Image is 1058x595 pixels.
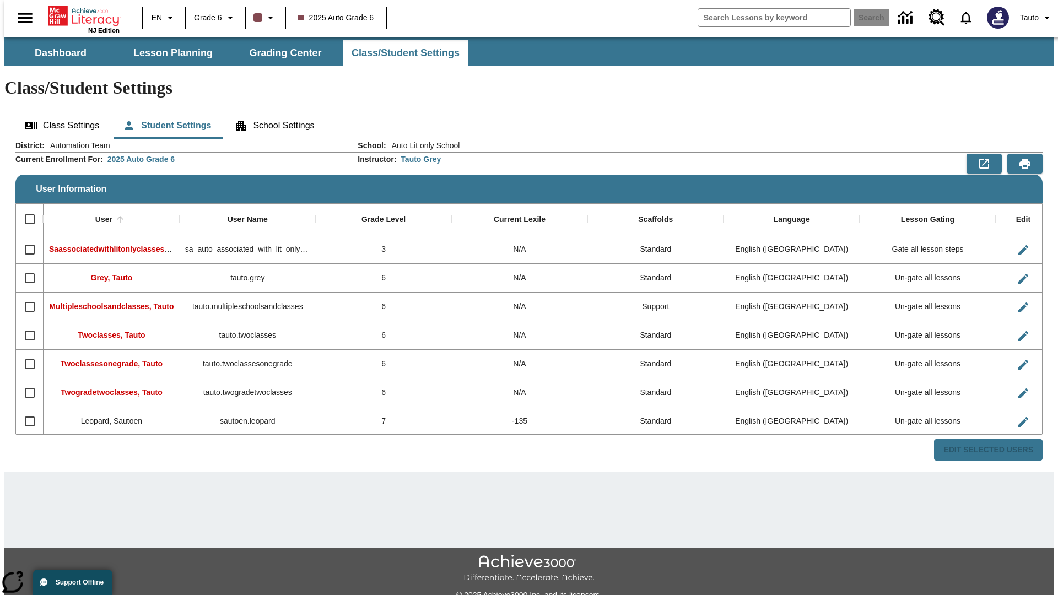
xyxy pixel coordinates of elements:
[967,154,1002,174] button: Export to CSV
[225,112,323,139] button: School Settings
[774,215,810,225] div: Language
[724,264,860,293] div: English (US)
[361,215,406,225] div: Grade Level
[190,8,241,28] button: Grade: Grade 6, Select a grade
[1012,354,1034,376] button: Edit User
[152,12,162,24] span: EN
[1012,296,1034,318] button: Edit User
[724,350,860,378] div: English (US)
[180,235,316,264] div: sa_auto_associated_with_lit_only_classes
[180,264,316,293] div: tauto.grey
[61,388,163,397] span: Twogradetwoclasses, Tauto
[15,140,1043,461] div: User Information
[587,264,724,293] div: Standard
[358,141,386,150] h2: School :
[78,331,145,339] span: Twoclasses, Tauto
[452,293,588,321] div: N/A
[1016,215,1030,225] div: Edit
[980,3,1016,32] button: Select a new avatar
[15,141,45,150] h2: District :
[358,155,396,164] h2: Instructor :
[48,4,120,34] div: Home
[15,112,1043,139] div: Class/Student Settings
[724,378,860,407] div: English (US)
[194,12,222,24] span: Grade 6
[922,3,952,33] a: Resource Center, Will open in new tab
[587,378,724,407] div: Standard
[298,12,374,24] span: 2025 Auto Grade 6
[36,184,106,194] span: User Information
[463,555,595,583] img: Achieve3000 Differentiate Accelerate Achieve
[860,378,996,407] div: Un-gate all lessons
[133,47,213,59] span: Lesson Planning
[952,3,980,32] a: Notifications
[316,407,452,436] div: 7
[249,8,282,28] button: Class color is dark brown. Change class color
[452,407,588,436] div: -135
[6,40,116,66] button: Dashboard
[587,407,724,436] div: Standard
[316,378,452,407] div: 6
[180,378,316,407] div: tauto.twogradetwoclasses
[724,235,860,264] div: English (US)
[901,215,954,225] div: Lesson Gating
[49,302,174,311] span: Multipleschoolsandclasses, Tauto
[316,235,452,264] div: 3
[228,215,268,225] div: User Name
[35,47,87,59] span: Dashboard
[4,78,1054,98] h1: Class/Student Settings
[860,350,996,378] div: Un-gate all lessons
[1012,382,1034,404] button: Edit User
[352,47,460,59] span: Class/Student Settings
[860,293,996,321] div: Un-gate all lessons
[180,407,316,436] div: sautoen.leopard
[987,7,1009,29] img: Avatar
[1007,154,1043,174] button: Print Preview
[386,140,460,151] span: Auto Lit only School
[45,140,110,151] span: Automation Team
[4,40,469,66] div: SubNavbar
[860,264,996,293] div: Un-gate all lessons
[180,293,316,321] div: tauto.multipleschoolsandclasses
[1012,325,1034,347] button: Edit User
[452,235,588,264] div: N/A
[15,112,108,139] button: Class Settings
[587,321,724,350] div: Standard
[118,40,228,66] button: Lesson Planning
[1012,268,1034,290] button: Edit User
[452,321,588,350] div: N/A
[249,47,321,59] span: Grading Center
[587,235,724,264] div: Standard
[81,416,142,425] span: Leopard, Sautoen
[49,245,284,253] span: Saassociatedwithlitonlyclasses, Saassociatedwithlitonlyclasses
[61,359,163,368] span: Twoclassesonegrade, Tauto
[452,350,588,378] div: N/A
[230,40,341,66] button: Grading Center
[452,264,588,293] div: N/A
[147,8,182,28] button: Language: EN, Select a language
[316,264,452,293] div: 6
[180,350,316,378] div: tauto.twoclassesonegrade
[343,40,468,66] button: Class/Student Settings
[316,293,452,321] div: 6
[860,321,996,350] div: Un-gate all lessons
[892,3,922,33] a: Data Center
[180,321,316,350] div: tauto.twoclasses
[1012,411,1034,433] button: Edit User
[316,321,452,350] div: 6
[860,235,996,264] div: Gate all lesson steps
[88,27,120,34] span: NJ Edition
[638,215,673,225] div: Scaffolds
[724,293,860,321] div: English (US)
[9,2,41,34] button: Open side menu
[860,407,996,436] div: Un-gate all lessons
[48,5,120,27] a: Home
[452,378,588,407] div: N/A
[587,293,724,321] div: Support
[107,154,175,165] div: 2025 Auto Grade 6
[316,350,452,378] div: 6
[91,273,133,282] span: Grey, Tauto
[4,37,1054,66] div: SubNavbar
[724,321,860,350] div: English (US)
[56,578,104,586] span: Support Offline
